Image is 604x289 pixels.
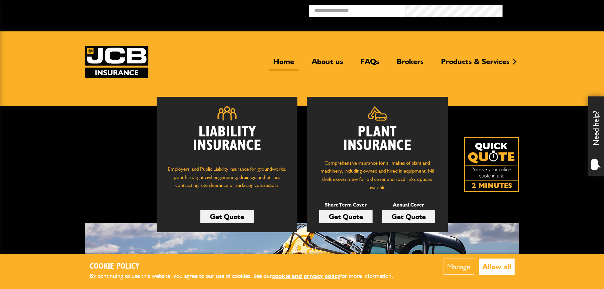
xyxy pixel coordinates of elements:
p: Annual Cover [382,201,435,209]
p: Employers' and Public Liability insurance for groundworks, plant hire, light civil engineering, d... [166,165,288,195]
p: Comprehensive insurance for all makes of plant and machinery, including owned and hired in equipm... [316,159,438,191]
h2: Plant Insurance [316,125,438,153]
a: JCB Insurance Services [85,46,148,78]
img: JCB Insurance Services logo [85,46,148,78]
h2: Cookie Policy [90,262,404,272]
button: Broker Login [503,5,599,15]
a: Brokers [392,57,428,71]
a: About us [307,57,348,71]
div: Need help? [588,96,604,176]
button: Allow all [479,259,515,275]
img: Quick Quote [464,137,519,192]
a: FAQs [356,57,384,71]
a: Get your insurance quote isn just 2-minutes [464,137,519,192]
a: Home [269,57,299,71]
a: Get Quote [319,210,373,223]
p: By continuing to use this website, you agree to our use of cookies. See our for more information. [90,271,404,281]
a: Get Quote [382,210,435,223]
h2: Liability Insurance [166,125,288,159]
a: cookie and privacy policy [272,272,340,279]
button: Manage [444,259,474,275]
a: Get Quote [200,210,254,223]
p: Short Term Cover [319,201,373,209]
a: Products & Services [436,57,514,71]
